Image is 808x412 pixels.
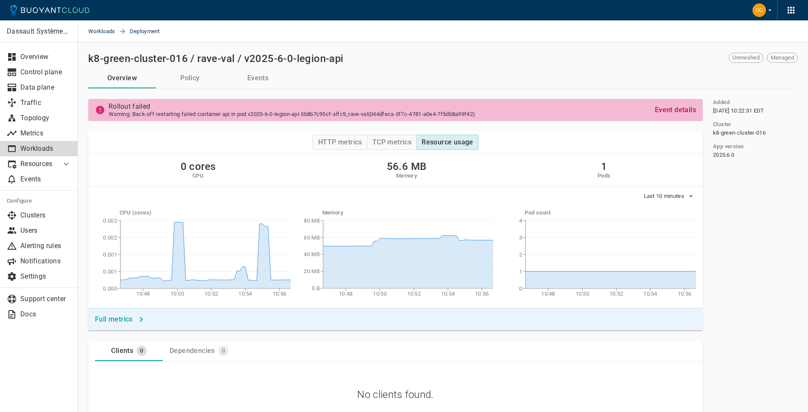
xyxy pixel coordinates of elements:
[20,68,71,76] p: Control plane
[644,291,658,297] tspan: 10:54
[20,257,71,265] p: Notifications
[95,341,163,361] a: Clients0
[20,211,71,220] p: Clusters
[387,172,427,179] h5: Memory
[713,121,732,128] h5: Cluster
[20,242,71,250] p: Alerting rules
[367,135,417,150] button: TCP metrics
[109,102,648,111] p: Rollout failed
[103,251,117,258] tspan: 0.001
[441,291,455,297] tspan: 10:54
[357,389,433,401] h3: No clients found.
[318,138,362,147] h4: HTTP metrics
[120,209,291,216] h5: CPU (cores)
[372,138,411,147] h4: TCP metrics
[204,291,218,297] tspan: 10:52
[313,135,367,150] button: HTTP metrics
[20,114,71,122] p: Topology
[373,291,387,297] tspan: 10:50
[655,106,696,114] h4: Event details
[416,135,478,150] button: Resource usage
[542,291,556,297] tspan: 10:48
[20,272,71,281] p: Settings
[304,251,320,258] tspan: 40 MB
[20,226,71,235] p: Users
[322,209,494,216] h5: Memory
[644,193,686,200] span: Last 10 minutes
[644,190,696,203] button: Last 10 minutes
[20,160,54,168] p: Resources
[713,99,730,106] h5: Added
[20,53,71,61] p: Overview
[20,129,71,138] p: Metrics
[713,143,744,150] h5: App version
[651,105,699,113] a: Event details
[130,20,170,42] span: Deployment
[525,209,696,216] h5: Pod count
[163,341,235,361] a: Dependencies0
[103,234,117,241] tspan: 0.002
[519,268,522,275] tspan: 1
[304,234,320,241] tspan: 60 MB
[88,20,119,42] a: Workloads
[729,54,763,61] span: Unmeshed
[20,175,71,183] p: Events
[576,291,590,297] tspan: 10:50
[95,315,133,324] h4: Full metrics
[20,144,71,153] p: Workloads
[20,295,71,303] p: Support center
[678,291,692,297] tspan: 10:56
[171,291,185,297] tspan: 10:50
[407,291,421,297] tspan: 10:52
[304,268,320,275] tspan: 20 MB
[273,291,287,297] tspan: 10:56
[108,343,133,355] div: Clients
[475,291,489,297] tspan: 10:56
[238,291,252,297] tspan: 10:54
[181,161,216,172] h2: 0 cores
[609,291,623,297] tspan: 10:52
[598,172,611,179] h5: Pods
[156,68,224,88] button: Policy
[519,234,522,241] tspan: 3
[519,217,522,224] tspan: 4
[103,285,117,292] tspan: 0.000
[713,107,764,114] span: Tue, 30 Sep 2025 14:22:31 UTC
[422,138,473,147] h4: Resource usage
[20,99,71,107] p: Traffic
[181,172,216,179] h5: CPU
[103,217,117,224] tspan: 0.002
[92,312,148,327] button: Full metrics
[713,152,734,158] span: 2025.6.0
[137,347,146,354] span: 0
[312,285,320,292] tspan: 0 B
[88,53,344,65] h2: k8-green-cluster-016 / rave-val / v2025-6-0-legion-api
[752,3,766,17] img: David Cassidy
[387,161,427,172] h2: 56.6 MB
[136,291,150,297] tspan: 10:48
[767,54,797,61] span: Managed
[20,83,71,92] p: Data plane
[109,111,648,118] span: Warning: Back-off restarting failed container api in pod v2025-6-0-legion-api-5b8b7c95cf-slfc9_ra...
[7,198,71,204] h5: Configure
[218,347,228,354] span: 0
[224,68,292,88] button: Events
[103,268,117,275] tspan: 0.001
[519,251,522,258] tspan: 2
[651,102,699,118] button: Event details
[20,310,71,319] p: Docs
[713,130,766,136] span: k8-green-cluster-016
[88,68,156,88] button: Overview
[519,285,522,292] tspan: 0
[339,291,353,297] tspan: 10:48
[304,217,320,224] tspan: 80 MB
[598,161,611,172] h2: 1
[166,343,215,355] div: Dependencies
[7,27,71,36] p: Dassault Systèmes- MEDIDATA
